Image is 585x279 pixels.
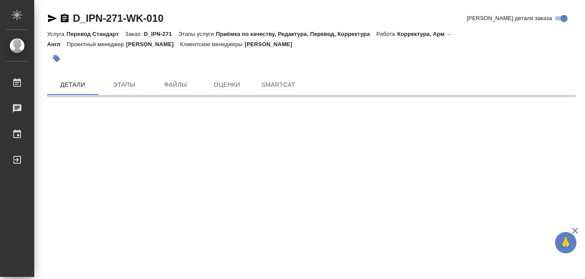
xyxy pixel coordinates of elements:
[245,41,298,47] p: [PERSON_NAME]
[180,41,245,47] p: Клиентские менеджеры
[258,79,299,90] span: SmartCat
[206,79,248,90] span: Оценки
[376,31,397,37] p: Работа
[216,31,376,37] p: Приёмка по качеству, Редактура, Перевод, Корректура
[467,14,552,23] span: [PERSON_NAME] детали заказа
[126,41,180,47] p: [PERSON_NAME]
[104,79,145,90] span: Этапы
[67,41,126,47] p: Проектный менеджер
[558,234,573,252] span: 🙏
[125,31,143,37] p: Заказ:
[47,31,66,37] p: Услуга
[60,13,70,23] button: Скопировать ссылку
[73,12,164,24] a: D_IPN-271-WK-010
[66,31,125,37] p: Перевод Стандарт
[47,49,66,68] button: Добавить тэг
[555,232,576,253] button: 🙏
[144,31,179,37] p: D_IPN-271
[47,13,57,23] button: Скопировать ссылку для ЯМессенджера
[178,31,216,37] p: Этапы услуги
[155,79,196,90] span: Файлы
[52,79,93,90] span: Детали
